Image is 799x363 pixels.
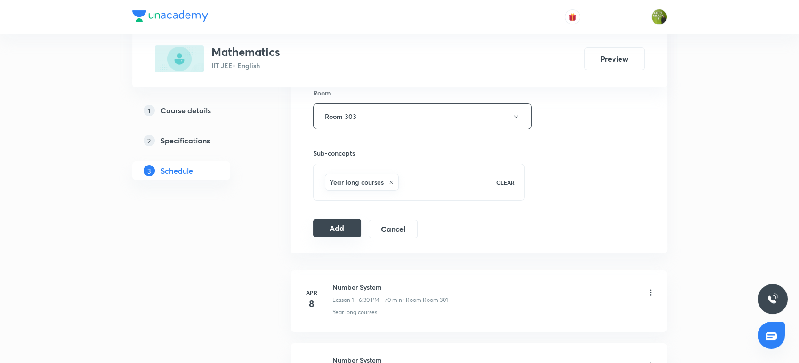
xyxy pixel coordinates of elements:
p: IIT JEE • English [211,61,280,71]
h6: Apr [302,288,321,297]
img: D2EC89C2-7239-452B-9A1E-C9816A0DF219_plus.png [155,45,204,72]
img: Company Logo [132,10,208,22]
h6: Year long courses [330,177,384,187]
h6: Number System [332,282,448,292]
p: • Room Room 301 [402,296,448,304]
img: Gaurav Uppal [651,9,667,25]
button: Preview [584,47,645,70]
a: 2Specifications [132,131,260,150]
img: avatar [568,13,577,21]
h6: Room [313,88,331,98]
h5: Schedule [161,165,193,176]
p: Year long courses [332,308,377,316]
p: CLEAR [496,178,515,187]
h5: Specifications [161,135,210,146]
p: 1 [144,105,155,116]
a: Company Logo [132,10,208,24]
button: Room 303 [313,103,532,129]
p: 2 [144,135,155,146]
button: Add [313,219,362,237]
button: Cancel [369,220,417,238]
h5: Course details [161,105,211,116]
p: 3 [144,165,155,176]
h6: Sub-concepts [313,148,525,158]
h3: Mathematics [211,45,280,59]
button: avatar [565,9,580,24]
h4: 8 [302,297,321,311]
a: 1Course details [132,101,260,120]
img: ttu [767,293,778,305]
p: Lesson 1 • 6:30 PM • 70 min [332,296,402,304]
